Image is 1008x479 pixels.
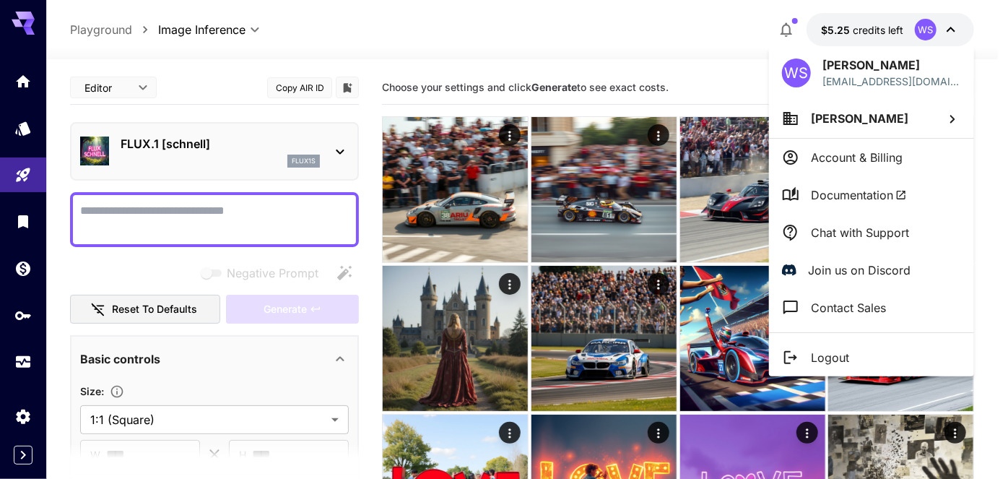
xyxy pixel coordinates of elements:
span: [PERSON_NAME] [811,111,908,126]
p: Join us on Discord [808,262,911,279]
button: [PERSON_NAME] [769,99,974,138]
div: WS [782,59,811,87]
p: [PERSON_NAME] [822,56,961,74]
p: Chat with Support [811,224,909,241]
p: [EMAIL_ADDRESS][DOMAIN_NAME] [822,74,961,89]
p: Account & Billing [811,149,903,166]
p: Logout [811,349,849,366]
p: Contact Sales [811,299,886,316]
div: wswartdev@gmail.com [822,74,961,89]
span: Documentation [811,186,907,204]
